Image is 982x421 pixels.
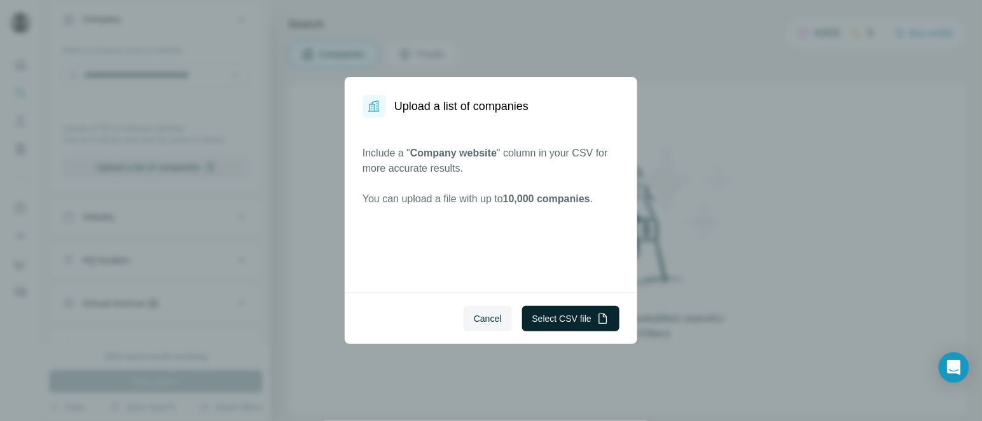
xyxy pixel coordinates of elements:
[363,191,619,207] p: You can upload a file with up to .
[474,312,502,325] span: Cancel
[464,306,512,331] button: Cancel
[394,97,529,115] h1: Upload a list of companies
[939,352,969,383] div: Open Intercom Messenger
[503,193,590,204] span: 10,000 companies
[363,146,619,176] p: Include a " " column in your CSV for more accurate results.
[522,306,619,331] button: Select CSV file
[410,148,497,158] span: Company website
